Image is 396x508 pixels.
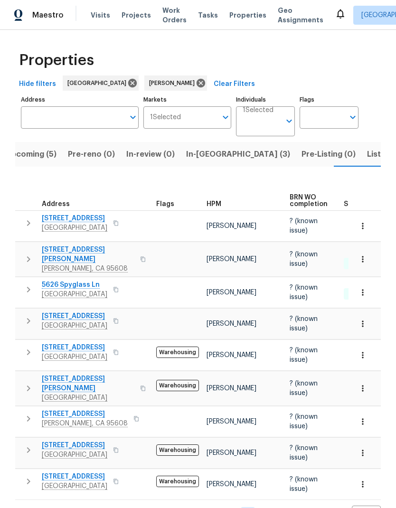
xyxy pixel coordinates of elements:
span: 1 Selected [243,106,273,114]
div: [GEOGRAPHIC_DATA] [63,75,139,91]
span: Properties [19,56,94,65]
span: [PERSON_NAME] [207,481,256,488]
span: Properties [229,10,266,20]
span: Pre-Listing (0) [302,148,356,161]
button: Open [346,111,359,124]
span: Flags [156,201,174,207]
span: ? (known issue) [290,476,318,492]
span: [PERSON_NAME] [207,289,256,296]
button: Hide filters [15,75,60,93]
span: [PERSON_NAME] [207,256,256,263]
span: 3 Done [345,290,372,298]
span: Warehousing [156,380,199,391]
span: Warehousing [156,444,199,456]
div: [PERSON_NAME] [144,75,207,91]
label: Address [21,97,139,103]
span: [PERSON_NAME] [207,223,256,229]
button: Open [126,111,140,124]
span: Projects [122,10,151,20]
span: [PERSON_NAME] [207,385,256,392]
button: Open [283,114,296,128]
label: Flags [300,97,358,103]
span: ? (known issue) [290,347,318,363]
button: Open [219,111,232,124]
span: Warehousing [156,476,199,487]
span: ? (known issue) [290,251,318,267]
button: Clear Filters [210,75,259,93]
span: ? (known issue) [290,445,318,461]
span: Geo Assignments [278,6,323,25]
span: ? (known issue) [290,380,318,396]
span: ? (known issue) [290,414,318,430]
span: Hide filters [19,78,56,90]
span: ? (known issue) [290,316,318,332]
span: BRN WO completion [290,194,328,207]
label: Markets [143,97,232,103]
span: HPM [207,201,221,207]
span: Warehousing [156,347,199,358]
span: [GEOGRAPHIC_DATA] [67,78,130,88]
span: [PERSON_NAME] [207,352,256,358]
span: [PERSON_NAME] [207,418,256,425]
span: Work Orders [162,6,187,25]
span: Clear Filters [214,78,255,90]
span: Visits [91,10,110,20]
span: 2 Done [345,259,372,267]
span: ? (known issue) [290,218,318,234]
span: ? (known issue) [290,284,318,301]
span: [PERSON_NAME] [207,320,256,327]
span: Address [42,201,70,207]
label: Individuals [236,97,295,103]
span: Upcoming (5) [6,148,57,161]
span: Pre-reno (0) [68,148,115,161]
span: In-[GEOGRAPHIC_DATA] (3) [186,148,290,161]
span: [PERSON_NAME] [149,78,198,88]
span: Summary [344,201,375,207]
span: 1 Selected [150,113,181,122]
span: Tasks [198,12,218,19]
span: In-review (0) [126,148,175,161]
span: Maestro [32,10,64,20]
span: [PERSON_NAME] [207,450,256,456]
